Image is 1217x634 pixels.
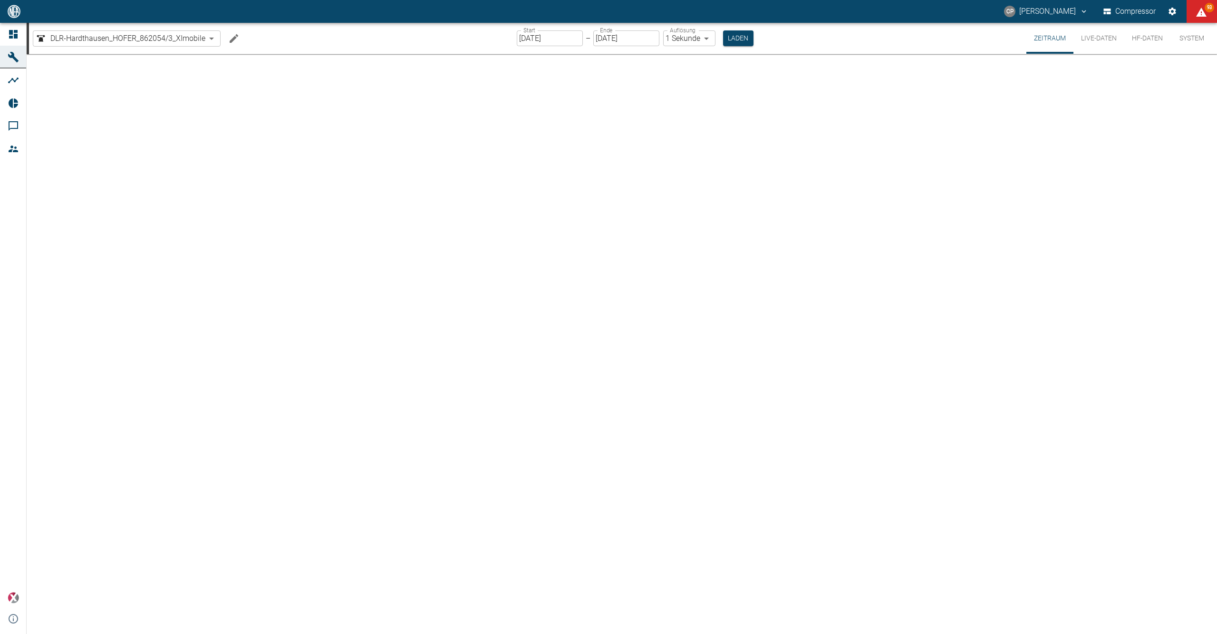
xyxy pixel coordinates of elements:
button: Laden [723,30,753,46]
button: Zeitraum [1026,23,1073,54]
span: DLR-Hardthausen_HOFER_862054/3_XImobile [50,33,205,44]
label: Ende [600,26,612,34]
label: Start [523,26,535,34]
p: – [586,33,590,44]
button: Machine bearbeiten [224,29,243,48]
span: 93 [1205,3,1214,12]
input: DD.MM.YYYY [517,30,583,46]
div: 1 Sekunde [663,30,715,46]
button: HF-Daten [1124,23,1170,54]
a: DLR-Hardthausen_HOFER_862054/3_XImobile [35,33,205,44]
input: DD.MM.YYYY [593,30,659,46]
div: CP [1004,6,1015,17]
button: Live-Daten [1073,23,1124,54]
button: Compressor [1101,3,1158,20]
button: Einstellungen [1164,3,1181,20]
button: christoph.palm@neuman-esser.com [1003,3,1090,20]
img: logo [7,5,21,18]
label: Auflösung [670,26,695,34]
button: System [1170,23,1213,54]
img: Xplore Logo [8,592,19,604]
